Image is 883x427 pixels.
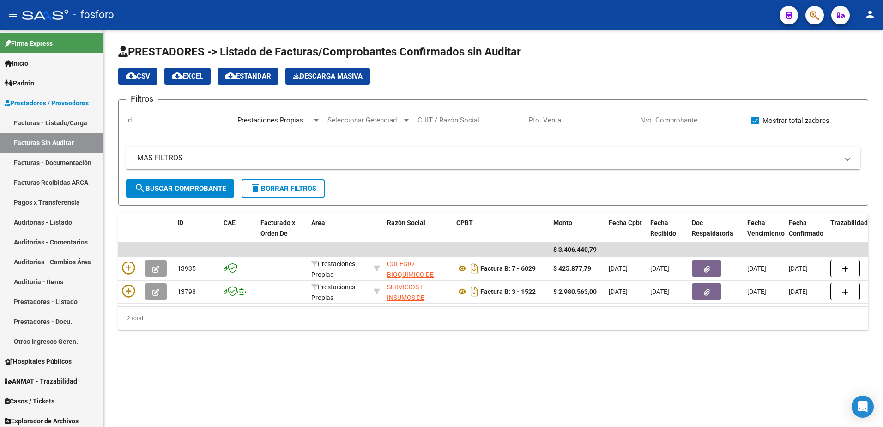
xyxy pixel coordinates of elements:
i: Descargar documento [468,261,480,276]
button: CSV [118,68,157,85]
span: Monto [553,219,572,226]
datatable-header-cell: Fecha Confirmado [785,213,827,254]
datatable-header-cell: ID [174,213,220,254]
span: $ 3.406.440,79 [553,246,597,253]
mat-expansion-panel-header: MAS FILTROS [126,147,860,169]
button: Borrar Filtros [242,179,325,198]
span: PRESTADORES -> Listado de Facturas/Comprobantes Confirmados sin Auditar [118,45,521,58]
span: Doc Respaldatoria [692,219,733,237]
span: CSV [126,72,150,80]
strong: $ 425.877,79 [553,265,591,272]
mat-icon: cloud_download [126,70,137,81]
strong: Factura B: 3 - 1522 [480,288,536,295]
app-download-masive: Descarga masiva de comprobantes (adjuntos) [285,68,370,85]
button: Descarga Masiva [285,68,370,85]
span: [DATE] [650,288,669,295]
strong: $ 2.980.563,00 [553,288,597,295]
span: Fecha Confirmado [789,219,823,237]
datatable-header-cell: CAE [220,213,257,254]
datatable-header-cell: Area [308,213,370,254]
span: Facturado x Orden De [260,219,295,237]
span: ANMAT - Trazabilidad [5,376,77,386]
span: Prestadores / Proveedores [5,98,89,108]
span: [DATE] [789,288,808,295]
datatable-header-cell: Fecha Cpbt [605,213,647,254]
span: Estandar [225,72,271,80]
span: [DATE] [650,265,669,272]
datatable-header-cell: Doc Respaldatoria [688,213,744,254]
datatable-header-cell: Trazabilidad [827,213,882,254]
span: CAE [224,219,236,226]
div: 30710004842 [387,282,449,301]
span: Casos / Tickets [5,396,54,406]
mat-icon: cloud_download [225,70,236,81]
datatable-header-cell: Fecha Recibido [647,213,688,254]
mat-icon: person [865,9,876,20]
datatable-header-cell: Razón Social [383,213,453,254]
span: Borrar Filtros [250,184,316,193]
datatable-header-cell: Facturado x Orden De [257,213,308,254]
i: Descargar documento [468,284,480,299]
datatable-header-cell: Monto [550,213,605,254]
datatable-header-cell: Fecha Vencimiento [744,213,785,254]
span: Hospitales Públicos [5,356,72,366]
span: SERVICIOS E INSUMOS DE MEDICINA SRL [387,283,430,312]
div: Open Intercom Messenger [852,396,874,418]
div: 30521386564 [387,259,449,278]
span: Prestaciones Propias [311,260,355,278]
span: [DATE] [609,265,628,272]
mat-panel-title: MAS FILTROS [137,153,838,163]
span: 13798 [177,288,196,295]
span: Prestaciones Propias [311,283,355,301]
button: Buscar Comprobante [126,179,234,198]
span: Descarga Masiva [293,72,363,80]
mat-icon: search [134,183,145,194]
span: Razón Social [387,219,425,226]
span: Area [311,219,325,226]
span: CPBT [456,219,473,226]
datatable-header-cell: CPBT [453,213,550,254]
span: Seleccionar Gerenciador [327,116,402,124]
strong: Factura B: 7 - 6029 [480,265,536,272]
span: Prestaciones Propias [237,116,303,124]
mat-icon: menu [7,9,18,20]
span: EXCEL [172,72,203,80]
span: - fosforo [73,5,114,25]
span: COLEGIO BIOQUIMICO DE [GEOGRAPHIC_DATA][PERSON_NAME] ASOCIACION CIVIL [387,260,449,310]
h3: Filtros [126,92,158,105]
span: 13935 [177,265,196,272]
mat-icon: delete [250,183,261,194]
mat-icon: cloud_download [172,70,183,81]
span: Trazabilidad [830,219,868,226]
span: Firma Express [5,38,53,49]
span: Explorador de Archivos [5,416,79,426]
span: ID [177,219,183,226]
span: Padrón [5,78,34,88]
button: EXCEL [164,68,211,85]
button: Estandar [218,68,278,85]
span: Fecha Vencimiento [747,219,785,237]
span: [DATE] [609,288,628,295]
span: Buscar Comprobante [134,184,226,193]
span: Fecha Recibido [650,219,676,237]
div: 2 total [118,307,868,330]
span: [DATE] [747,265,766,272]
span: Fecha Cpbt [609,219,642,226]
span: [DATE] [789,265,808,272]
span: Inicio [5,58,28,68]
span: [DATE] [747,288,766,295]
span: Mostrar totalizadores [762,115,829,126]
